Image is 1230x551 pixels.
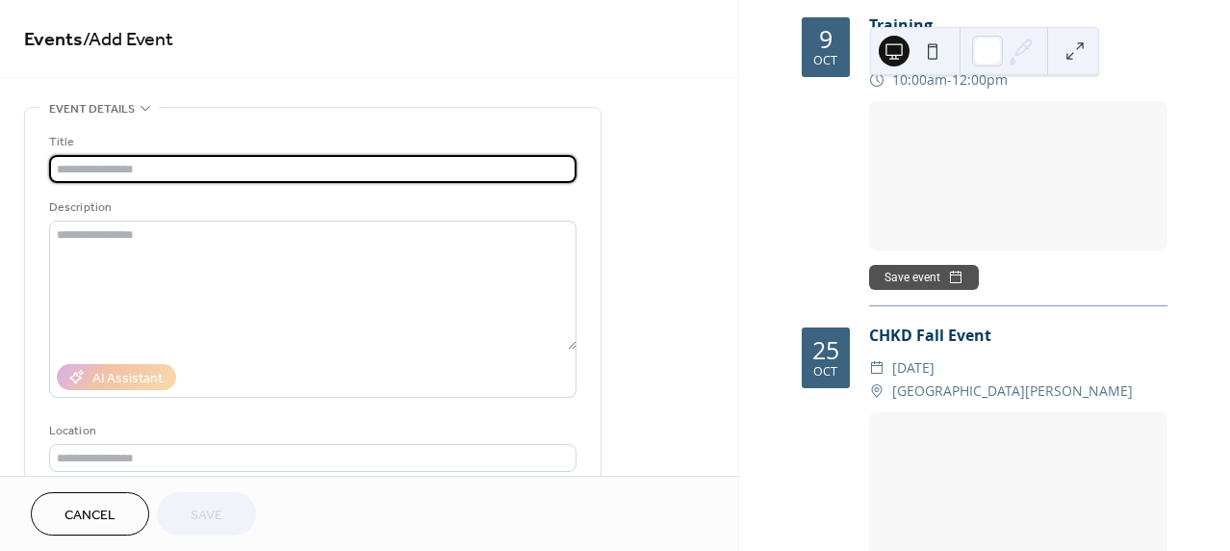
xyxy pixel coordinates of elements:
span: Event details [49,99,135,119]
div: ​ [869,356,884,380]
button: Save event [869,265,979,290]
div: 25 [812,338,839,362]
div: Title [49,132,573,152]
div: CHKD Fall Event [869,324,1167,347]
span: - [947,68,952,92]
span: [GEOGRAPHIC_DATA][PERSON_NAME] [892,380,1133,403]
div: 9 [819,27,833,51]
div: Oct [813,366,837,379]
div: Oct [813,55,837,67]
span: 10:00am [892,68,947,92]
span: 12:00pm [952,68,1008,92]
div: ​ [869,380,884,403]
span: Cancel [64,506,115,526]
div: Location [49,421,573,441]
div: Training [869,13,1167,37]
div: ​ [869,68,884,92]
div: Description [49,197,573,218]
div: ​ [869,46,884,69]
a: Events [24,21,83,59]
span: / Add Event [83,21,173,59]
span: [DATE] [892,356,935,380]
button: Cancel [31,492,149,536]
